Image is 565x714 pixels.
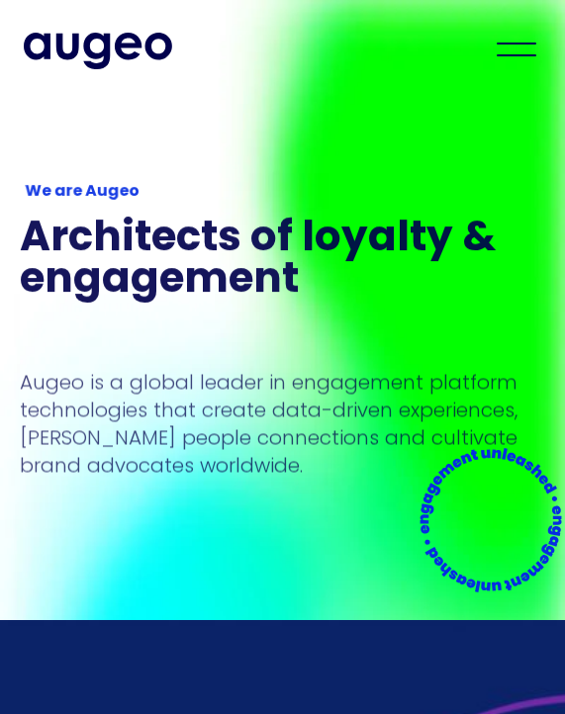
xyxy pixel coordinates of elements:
[14,33,172,70] a: home
[25,180,539,204] div: We are Augeo
[20,220,545,303] h1: Architects of loyalty & engagement
[482,28,551,71] div: menu
[20,368,545,479] p: Augeo is a global leader in engagement platform technologies that create data-driven experiences,...
[24,33,172,70] img: Augeo's full logo in midnight blue.
[417,446,565,594] img: Circle of text that says Engagement Unleashed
